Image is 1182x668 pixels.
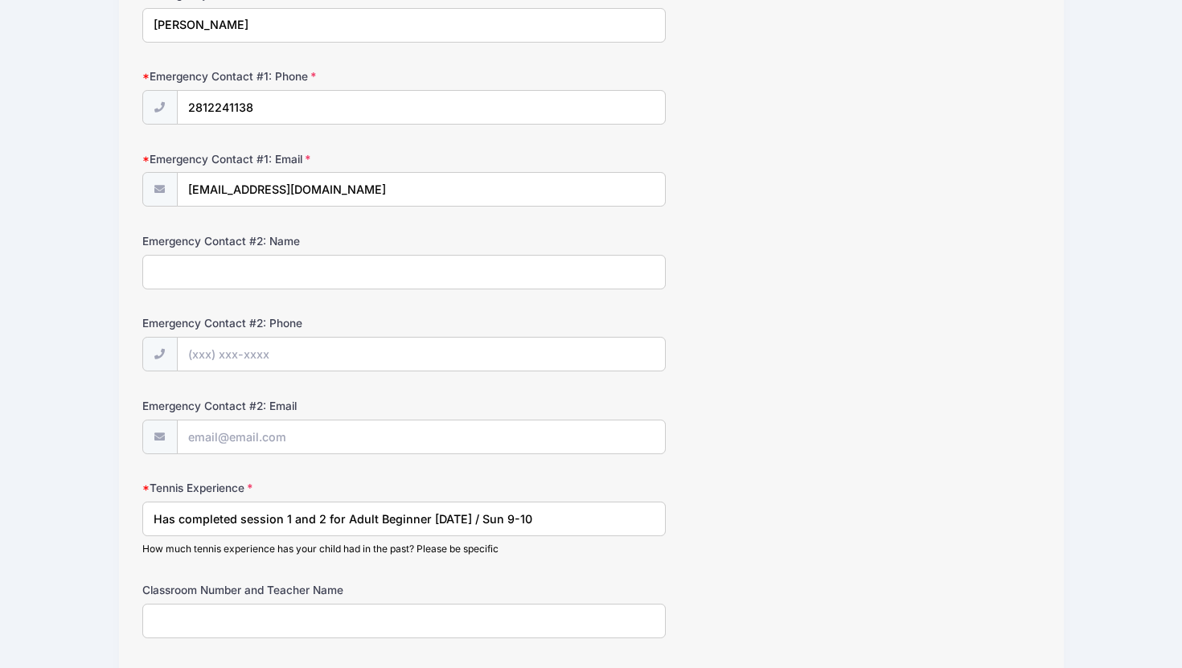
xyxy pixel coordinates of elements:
[177,172,666,207] input: email@email.com
[142,542,666,556] div: How much tennis experience has your child had in the past? Please be specific
[142,398,441,414] label: Emergency Contact #2: Email
[177,337,666,371] input: (xxx) xxx-xxxx
[142,480,441,496] label: Tennis Experience
[177,420,666,454] input: email@email.com
[142,315,441,331] label: Emergency Contact #2: Phone
[142,68,441,84] label: Emergency Contact #1: Phone
[142,582,441,598] label: Classroom Number and Teacher Name
[142,233,441,249] label: Emergency Contact #2: Name
[142,151,441,167] label: Emergency Contact #1: Email
[177,90,666,125] input: (xxx) xxx-xxxx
